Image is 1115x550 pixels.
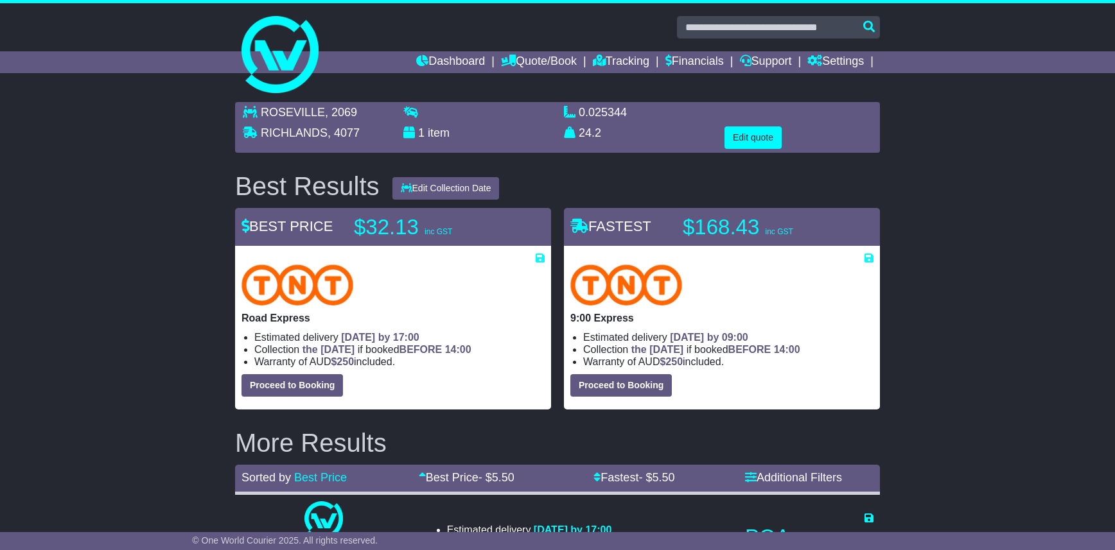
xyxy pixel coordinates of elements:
[261,106,325,119] span: ROSEVILLE
[583,331,874,343] li: Estimated delivery
[765,227,793,236] span: inc GST
[419,471,514,484] a: Best Price- $5.50
[501,51,577,73] a: Quote/Book
[254,356,545,368] li: Warranty of AUD included.
[416,51,485,73] a: Dashboard
[241,471,291,484] span: Sorted by
[583,343,874,356] li: Collection
[254,343,545,356] li: Collection
[745,524,874,550] p: POA
[303,344,355,355] span: the [DATE]
[774,344,800,355] span: 14:00
[570,218,651,234] span: FASTEST
[445,344,471,355] span: 14:00
[579,126,601,139] span: 24.2
[254,331,545,343] li: Estimated delivery
[724,126,782,149] button: Edit quote
[740,51,792,73] a: Support
[354,214,514,240] p: $32.13
[241,374,343,397] button: Proceed to Booking
[631,344,683,355] span: the [DATE]
[638,471,674,484] span: - $
[331,356,354,367] span: $
[303,344,471,355] span: if booked
[241,312,545,324] p: Road Express
[447,524,612,536] li: Estimated delivery
[570,264,682,305] img: TNT Domestic: 9:00 Express
[492,471,514,484] span: 5.50
[670,332,748,343] span: [DATE] by 09:00
[583,356,874,368] li: Warranty of AUD included.
[192,535,378,546] span: © One World Courier 2025. All rights reserved.
[593,471,674,484] a: Fastest- $5.50
[229,172,386,200] div: Best Results
[807,51,864,73] a: Settings
[399,344,443,355] span: BEFORE
[425,227,452,236] span: inc GST
[478,471,514,484] span: - $
[418,126,425,139] span: 1
[660,356,683,367] span: $
[534,524,612,535] span: [DATE] by 17:00
[728,344,771,355] span: BEFORE
[665,356,683,367] span: 250
[241,264,353,305] img: TNT Domestic: Road Express
[328,126,360,139] span: , 4077
[593,51,649,73] a: Tracking
[579,106,627,119] span: 0.025344
[304,501,343,540] img: One World Courier: Same Day Nationwide(quotes take 0.5-1 hour)
[241,218,333,234] span: BEST PRICE
[261,126,328,139] span: RICHLANDS
[570,374,672,397] button: Proceed to Booking
[745,471,842,484] a: Additional Filters
[325,106,357,119] span: , 2069
[341,332,419,343] span: [DATE] by 17:00
[665,51,724,73] a: Financials
[294,471,347,484] a: Best Price
[683,214,843,240] p: $168.43
[652,471,674,484] span: 5.50
[392,177,500,200] button: Edit Collection Date
[428,126,450,139] span: item
[570,312,874,324] p: 9:00 Express
[235,429,880,457] h2: More Results
[337,356,354,367] span: 250
[631,344,800,355] span: if booked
